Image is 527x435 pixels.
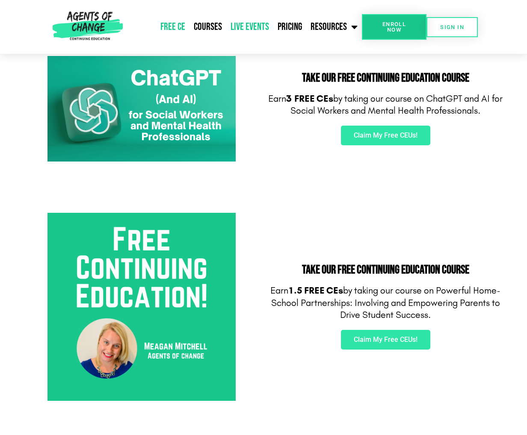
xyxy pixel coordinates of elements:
[440,24,464,30] span: SIGN IN
[341,126,430,145] a: Claim My Free CEUs!
[268,93,503,117] p: Earn by taking our course on ChatGPT and AI for Social Workers and Mental Health Professionals.
[341,330,430,350] a: Claim My Free CEUs!
[273,16,306,38] a: Pricing
[354,336,417,343] span: Claim My Free CEUs!
[156,16,189,38] a: Free CE
[189,16,226,38] a: Courses
[268,285,503,321] p: Earn by taking our course on Powerful Home-School Partnerships: Involving and Empowering Parents ...
[376,21,412,32] span: Enroll Now
[286,93,333,104] b: 3 FREE CEs
[288,285,343,296] b: 1.5 FREE CEs
[126,16,362,38] nav: Menu
[306,16,362,38] a: Resources
[362,14,426,40] a: Enroll Now
[354,132,417,139] span: Claim My Free CEUs!
[268,264,503,276] h2: Take Our FREE Continuing Education Course
[226,16,273,38] a: Live Events
[268,72,503,84] h2: Take Our FREE Continuing Education Course
[426,17,478,37] a: SIGN IN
